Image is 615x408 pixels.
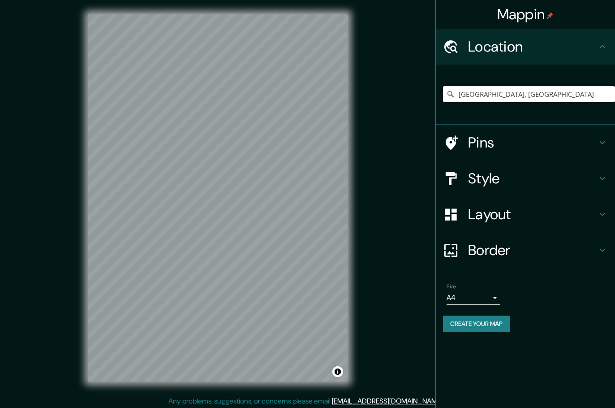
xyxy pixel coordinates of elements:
[332,396,443,406] a: [EMAIL_ADDRESS][DOMAIN_NAME]
[168,396,444,407] p: Any problems, suggestions, or concerns please email .
[436,125,615,161] div: Pins
[436,232,615,268] div: Border
[447,283,456,291] label: Size
[447,291,500,305] div: A4
[546,12,554,19] img: pin-icon.png
[468,169,597,187] h4: Style
[497,5,554,23] h4: Mappin
[436,161,615,196] div: Style
[468,134,597,152] h4: Pins
[468,205,597,223] h4: Layout
[443,86,615,102] input: Pick your city or area
[332,366,343,377] button: Toggle attribution
[88,14,348,382] canvas: Map
[443,316,510,332] button: Create your map
[436,196,615,232] div: Layout
[468,241,597,259] h4: Border
[468,38,597,56] h4: Location
[436,29,615,65] div: Location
